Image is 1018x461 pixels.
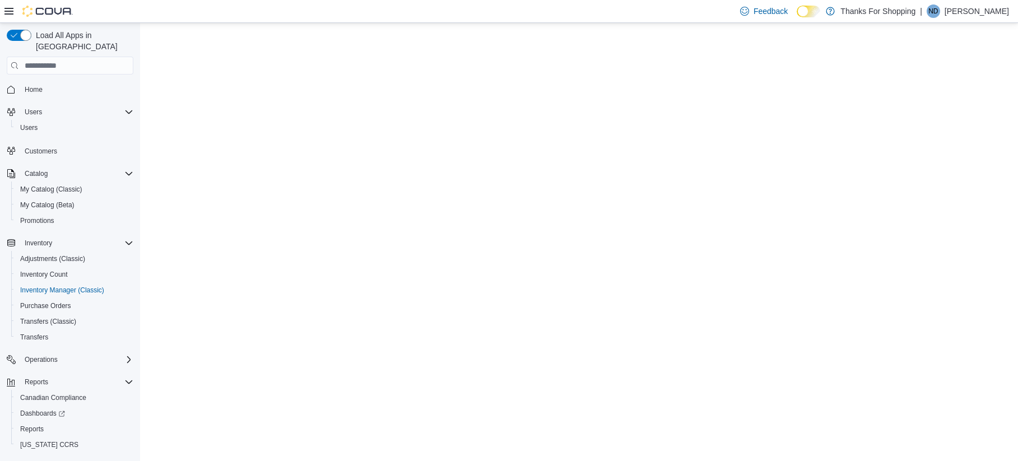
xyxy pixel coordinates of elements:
[16,407,133,420] span: Dashboards
[16,330,53,344] a: Transfers
[20,201,75,209] span: My Catalog (Beta)
[16,438,83,451] a: [US_STATE] CCRS
[11,213,138,229] button: Promotions
[797,6,820,17] input: Dark Mode
[20,333,48,342] span: Transfers
[20,105,47,119] button: Users
[25,85,43,94] span: Home
[20,301,71,310] span: Purchase Orders
[16,268,133,281] span: Inventory Count
[20,83,47,96] a: Home
[945,4,1009,18] p: [PERSON_NAME]
[16,330,133,344] span: Transfers
[11,298,138,314] button: Purchase Orders
[928,4,938,18] span: ND
[11,251,138,267] button: Adjustments (Classic)
[20,425,44,434] span: Reports
[797,17,797,18] span: Dark Mode
[20,143,133,157] span: Customers
[11,406,138,421] a: Dashboards
[20,105,133,119] span: Users
[20,167,52,180] button: Catalog
[16,183,87,196] a: My Catalog (Classic)
[25,108,42,117] span: Users
[16,183,133,196] span: My Catalog (Classic)
[20,375,53,389] button: Reports
[16,252,133,266] span: Adjustments (Classic)
[20,236,57,250] button: Inventory
[16,315,133,328] span: Transfers (Classic)
[16,422,48,436] a: Reports
[20,353,62,366] button: Operations
[20,393,86,402] span: Canadian Compliance
[11,282,138,298] button: Inventory Manager (Classic)
[16,283,133,297] span: Inventory Manager (Classic)
[20,185,82,194] span: My Catalog (Classic)
[11,329,138,345] button: Transfers
[11,120,138,136] button: Users
[16,407,69,420] a: Dashboards
[927,4,940,18] div: Nikki Dusyk
[16,198,79,212] a: My Catalog (Beta)
[11,197,138,213] button: My Catalog (Beta)
[920,4,922,18] p: |
[16,214,133,227] span: Promotions
[16,315,81,328] a: Transfers (Classic)
[11,267,138,282] button: Inventory Count
[16,283,109,297] a: Inventory Manager (Classic)
[22,6,73,17] img: Cova
[2,166,138,181] button: Catalog
[20,236,133,250] span: Inventory
[2,81,138,97] button: Home
[20,123,38,132] span: Users
[16,214,59,227] a: Promotions
[16,299,133,313] span: Purchase Orders
[11,390,138,406] button: Canadian Compliance
[25,169,48,178] span: Catalog
[25,378,48,387] span: Reports
[2,374,138,390] button: Reports
[20,82,133,96] span: Home
[16,198,133,212] span: My Catalog (Beta)
[2,352,138,367] button: Operations
[20,286,104,295] span: Inventory Manager (Classic)
[754,6,788,17] span: Feedback
[25,239,52,248] span: Inventory
[16,438,133,451] span: Washington CCRS
[31,30,133,52] span: Load All Apps in [GEOGRAPHIC_DATA]
[11,437,138,453] button: [US_STATE] CCRS
[25,147,57,156] span: Customers
[20,167,133,180] span: Catalog
[11,421,138,437] button: Reports
[20,216,54,225] span: Promotions
[16,252,90,266] a: Adjustments (Classic)
[2,104,138,120] button: Users
[16,268,72,281] a: Inventory Count
[16,299,76,313] a: Purchase Orders
[2,235,138,251] button: Inventory
[20,409,65,418] span: Dashboards
[20,254,85,263] span: Adjustments (Classic)
[2,142,138,159] button: Customers
[840,4,915,18] p: Thanks For Shopping
[20,317,76,326] span: Transfers (Classic)
[16,391,133,404] span: Canadian Compliance
[11,181,138,197] button: My Catalog (Classic)
[20,353,133,366] span: Operations
[11,314,138,329] button: Transfers (Classic)
[25,355,58,364] span: Operations
[20,145,62,158] a: Customers
[16,121,133,134] span: Users
[16,121,42,134] a: Users
[20,375,133,389] span: Reports
[16,422,133,436] span: Reports
[20,440,78,449] span: [US_STATE] CCRS
[20,270,68,279] span: Inventory Count
[16,391,91,404] a: Canadian Compliance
